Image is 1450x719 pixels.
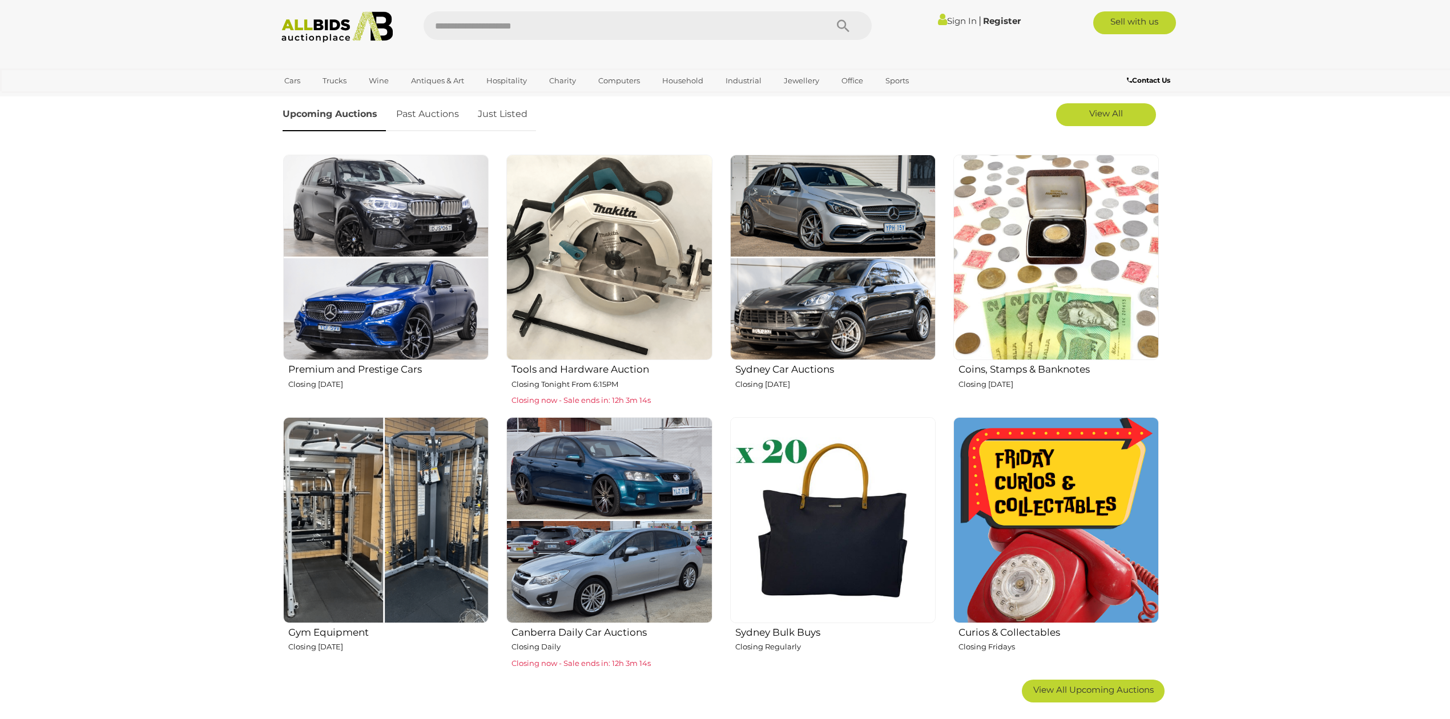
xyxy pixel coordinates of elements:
a: Past Auctions [388,98,468,131]
a: Sydney Car Auctions Closing [DATE] [730,154,936,408]
a: Industrial [718,71,769,90]
a: Gym Equipment Closing [DATE] [283,417,489,670]
a: Coins, Stamps & Banknotes Closing [DATE] [953,154,1159,408]
a: Jewellery [776,71,827,90]
span: View All [1089,108,1123,119]
a: View All Upcoming Auctions [1022,680,1165,702]
p: Closing [DATE] [288,640,489,653]
img: Curios & Collectables [953,417,1159,623]
p: Closing [DATE] [735,378,936,391]
a: Trucks [315,71,354,90]
a: Upcoming Auctions [283,98,386,131]
p: Closing Daily [511,640,712,653]
a: Canberra Daily Car Auctions Closing Daily Closing now - Sale ends in: 12h 3m 14s [506,417,712,670]
a: Sign In [938,15,977,26]
img: Premium and Prestige Cars [283,155,489,360]
h2: Tools and Hardware Auction [511,361,712,375]
img: Sydney Car Auctions [730,155,936,360]
h2: Premium and Prestige Cars [288,361,489,375]
a: Cars [277,71,308,90]
a: Charity [542,71,583,90]
span: | [978,14,981,27]
a: Register [983,15,1021,26]
a: Just Listed [469,98,536,131]
a: Computers [591,71,647,90]
span: Closing now - Sale ends in: 12h 3m 14s [511,395,651,405]
a: Office [834,71,871,90]
a: [GEOGRAPHIC_DATA] [277,90,373,109]
p: Closing Fridays [958,640,1159,653]
a: Curios & Collectables Closing Fridays [953,417,1159,670]
h2: Coins, Stamps & Banknotes [958,361,1159,375]
h2: Sydney Car Auctions [735,361,936,375]
img: Coins, Stamps & Banknotes [953,155,1159,360]
b: Contact Us [1127,76,1170,84]
a: Contact Us [1127,74,1173,87]
span: Closing now - Sale ends in: 12h 3m 14s [511,659,651,668]
img: Sydney Bulk Buys [730,417,936,623]
a: Tools and Hardware Auction Closing Tonight From 6:15PM Closing now - Sale ends in: 12h 3m 14s [506,154,712,408]
a: Sell with us [1093,11,1176,34]
h2: Sydney Bulk Buys [735,624,936,638]
p: Closing Tonight From 6:15PM [511,378,712,391]
a: Premium and Prestige Cars Closing [DATE] [283,154,489,408]
p: Closing Regularly [735,640,936,653]
a: View All [1056,103,1156,126]
h2: Canberra Daily Car Auctions [511,624,712,638]
img: Allbids.com.au [275,11,399,43]
a: Hospitality [479,71,534,90]
a: Wine [361,71,396,90]
a: Sports [878,71,916,90]
img: Tools and Hardware Auction [506,155,712,360]
p: Closing [DATE] [958,378,1159,391]
a: Sydney Bulk Buys Closing Regularly [730,417,936,670]
a: Household [655,71,711,90]
p: Closing [DATE] [288,378,489,391]
a: Antiques & Art [404,71,472,90]
button: Search [815,11,872,40]
img: Canberra Daily Car Auctions [506,417,712,623]
h2: Gym Equipment [288,624,489,638]
h2: Curios & Collectables [958,624,1159,638]
span: View All Upcoming Auctions [1033,684,1154,695]
img: Gym Equipment [283,417,489,623]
